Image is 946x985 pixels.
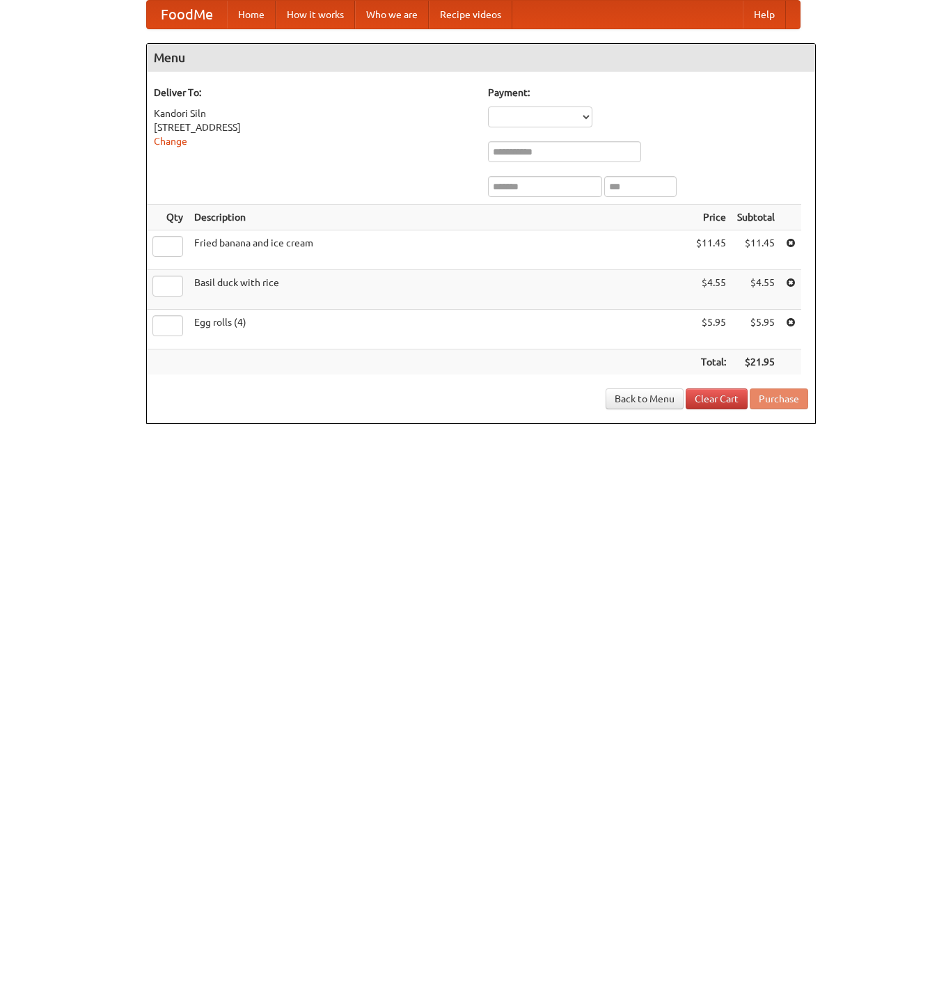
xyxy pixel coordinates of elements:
th: $21.95 [732,349,780,375]
a: Back to Menu [606,388,684,409]
a: Home [227,1,276,29]
a: Who we are [355,1,429,29]
a: How it works [276,1,355,29]
th: Total: [691,349,732,375]
td: Egg rolls (4) [189,310,691,349]
td: $4.55 [691,270,732,310]
div: [STREET_ADDRESS] [154,120,474,134]
th: Description [189,205,691,230]
td: $11.45 [691,230,732,270]
a: Help [743,1,786,29]
td: $5.95 [691,310,732,349]
th: Subtotal [732,205,780,230]
h4: Menu [147,44,815,72]
div: Kandori Siln [154,107,474,120]
a: FoodMe [147,1,227,29]
a: Change [154,136,187,147]
a: Clear Cart [686,388,748,409]
td: $5.95 [732,310,780,349]
td: $4.55 [732,270,780,310]
th: Qty [147,205,189,230]
td: Fried banana and ice cream [189,230,691,270]
button: Purchase [750,388,808,409]
th: Price [691,205,732,230]
h5: Deliver To: [154,86,474,100]
h5: Payment: [488,86,808,100]
a: Recipe videos [429,1,512,29]
td: Basil duck with rice [189,270,691,310]
td: $11.45 [732,230,780,270]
